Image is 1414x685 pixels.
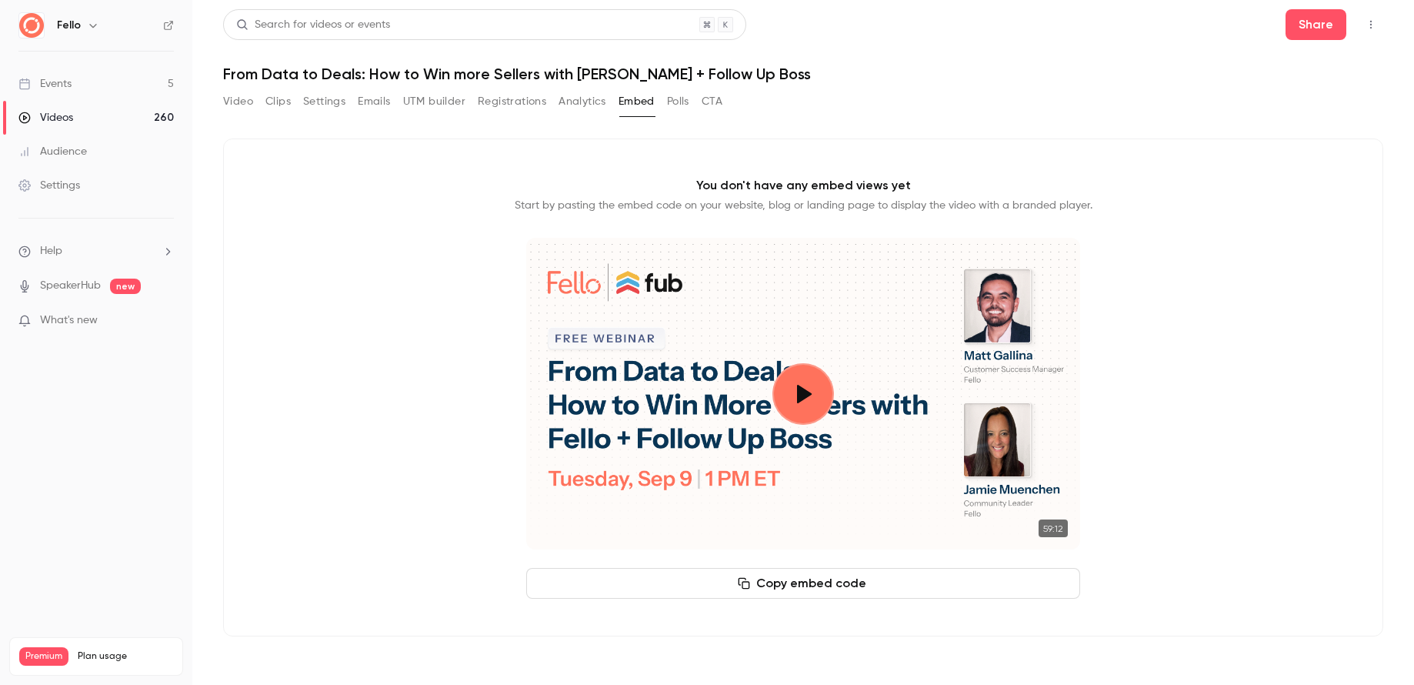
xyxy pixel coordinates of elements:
time: 59:12 [1039,520,1068,537]
span: What's new [40,312,98,329]
h1: From Data to Deals: How to Win more Sellers with [PERSON_NAME] + Follow Up Boss [223,65,1383,83]
button: Play video [772,363,834,425]
button: CTA [702,89,722,114]
button: Video [223,89,253,114]
button: Embed [619,89,655,114]
button: UTM builder [403,89,465,114]
p: You don't have any embed views yet [696,176,911,195]
button: Copy embed code [526,568,1080,599]
button: Clips [265,89,291,114]
h6: Fello [57,18,81,33]
span: new [110,279,141,294]
div: Videos [18,110,73,125]
div: Search for videos or events [236,17,390,33]
img: Fello [19,13,44,38]
a: SpeakerHub [40,278,101,294]
div: Settings [18,178,80,193]
span: Premium [19,647,68,666]
p: Start by pasting the embed code on your website, blog or landing page to display the video with a... [515,198,1092,213]
iframe: Noticeable Trigger [155,314,174,328]
div: Audience [18,144,87,159]
button: Registrations [478,89,546,114]
button: Settings [303,89,345,114]
button: Share [1286,9,1346,40]
div: Events [18,76,72,92]
button: Polls [667,89,689,114]
button: Analytics [559,89,606,114]
button: Emails [358,89,390,114]
button: Top Bar Actions [1359,12,1383,37]
span: Help [40,243,62,259]
span: Plan usage [78,650,173,663]
section: Cover [526,238,1080,550]
li: help-dropdown-opener [18,243,174,259]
